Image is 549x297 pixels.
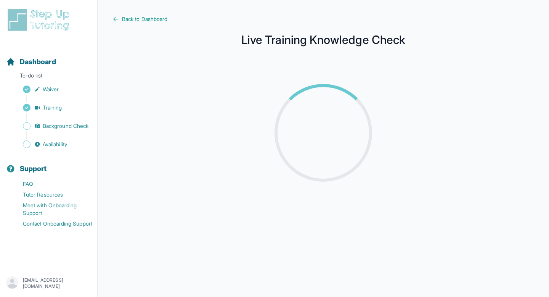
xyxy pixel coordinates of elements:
p: [EMAIL_ADDRESS][DOMAIN_NAME] [23,277,91,289]
a: Background Check [6,121,97,131]
span: Waiver [43,86,59,93]
a: Availability [6,139,97,150]
img: logo [6,8,74,32]
span: Training [43,104,62,111]
p: To-do list [3,72,94,82]
a: Contact Onboarding Support [6,218,97,229]
span: Support [20,163,47,174]
button: Dashboard [3,44,94,70]
button: [EMAIL_ADDRESS][DOMAIN_NAME] [6,276,91,290]
a: Waiver [6,84,97,95]
button: Support [3,151,94,177]
a: Training [6,102,97,113]
a: Dashboard [6,56,56,67]
a: Tutor Resources [6,189,97,200]
a: Meet with Onboarding Support [6,200,97,218]
span: Background Check [43,122,88,130]
a: FAQ [6,179,97,189]
a: Back to Dashboard [113,15,534,23]
span: Availability [43,140,67,148]
span: Back to Dashboard [122,15,167,23]
span: Dashboard [20,56,56,67]
h1: Live Training Knowledge Check [113,35,534,44]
